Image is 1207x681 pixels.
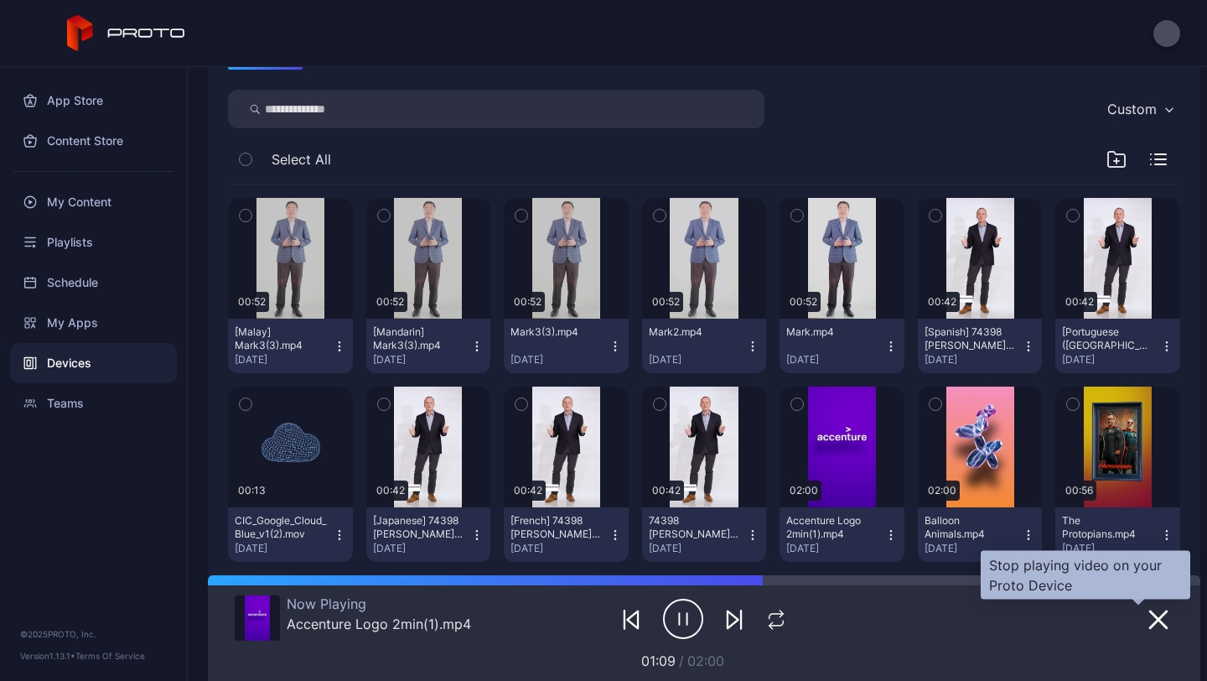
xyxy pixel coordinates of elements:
[925,514,1017,541] div: Balloon Animals.mp4
[504,319,629,373] button: Mark3(3).mp4[DATE]
[925,542,1023,555] div: [DATE]
[649,542,747,555] div: [DATE]
[1055,319,1180,373] button: [Portuguese ([GEOGRAPHIC_DATA])] 74398 [PERSON_NAME] Welcome Proto 2025.mp4[DATE]
[641,652,676,669] span: 01:09
[20,627,167,641] div: © 2025 PROTO, Inc.
[1099,90,1180,128] button: Custom
[373,542,471,555] div: [DATE]
[786,542,884,555] div: [DATE]
[373,514,465,541] div: [Japanese] 74398 Stuart Welcome Proto 2025.mp4
[10,303,177,343] a: My Apps
[10,343,177,383] a: Devices
[235,325,327,352] div: [Malay] Mark3(3).mp4
[228,319,353,373] button: [Malay] Mark3(3).mp4[DATE]
[925,325,1017,352] div: [Spanish] 74398 Stuart Welcome Proto 2025.mp4
[228,507,353,562] button: CIC_Google_Cloud_Blue_v1(2).mov[DATE]
[10,81,177,121] a: App Store
[10,121,177,161] a: Content Store
[504,507,629,562] button: [French] 74398 [PERSON_NAME] Welcome Proto 2025.mp4[DATE]
[10,182,177,222] a: My Content
[373,325,465,352] div: [Mandarin] Mark3(3).mp4
[10,222,177,263] a: Playlists
[780,319,904,373] button: Mark.mp4[DATE]
[10,383,177,424] a: Teams
[373,353,471,366] div: [DATE]
[642,507,767,562] button: 74398 [PERSON_NAME] Welcome Proto 2025.mp4[DATE]
[366,319,491,373] button: [Mandarin] Mark3(3).mp4[DATE]
[510,325,603,339] div: Mark3(3).mp4
[649,325,741,339] div: Mark2.mp4
[287,595,471,612] div: Now Playing
[687,652,724,669] span: 02:00
[679,652,684,669] span: /
[272,149,331,169] span: Select All
[20,651,75,661] span: Version 1.13.1 •
[780,507,904,562] button: Accenture Logo 2min(1).mp4[DATE]
[287,616,471,632] div: Accenture Logo 2min(1).mp4
[1107,101,1157,117] div: Custom
[786,514,878,541] div: Accenture Logo 2min(1).mp4
[918,507,1043,562] button: Balloon Animals.mp4[DATE]
[10,263,177,303] a: Schedule
[786,325,878,339] div: Mark.mp4
[1062,514,1154,541] div: The Protopians.mp4
[925,353,1023,366] div: [DATE]
[649,514,741,541] div: 74398 Stuart Welcome Proto 2025.mp4
[235,514,327,541] div: CIC_Google_Cloud_Blue_v1(2).mov
[642,319,767,373] button: Mark2.mp4[DATE]
[366,507,491,562] button: [Japanese] 74398 [PERSON_NAME] Welcome Proto 2025.mp4[DATE]
[786,353,884,366] div: [DATE]
[510,542,609,555] div: [DATE]
[510,514,603,541] div: [French] 74398 Stuart Welcome Proto 2025.mp4
[1055,507,1180,562] button: The Protopians.mp4[DATE]
[510,353,609,366] div: [DATE]
[1062,353,1160,366] div: [DATE]
[235,542,333,555] div: [DATE]
[1062,542,1160,555] div: [DATE]
[989,555,1182,595] div: Stop playing video on your Proto Device
[1062,325,1154,352] div: [Portuguese (Brazil)] 74398 Stuart Welcome Proto 2025.mp4
[235,353,333,366] div: [DATE]
[649,353,747,366] div: [DATE]
[75,651,145,661] a: Terms Of Service
[918,319,1043,373] button: [Spanish] 74398 [PERSON_NAME] Welcome Proto 2025.mp4[DATE]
